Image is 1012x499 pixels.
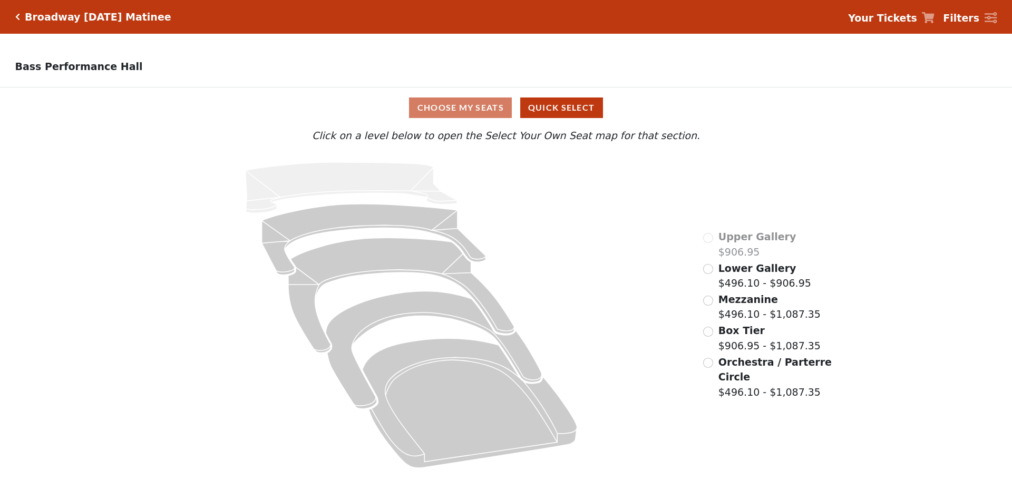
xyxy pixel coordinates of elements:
[848,11,935,26] a: Your Tickets
[848,12,917,24] strong: Your Tickets
[718,292,821,322] label: $496.10 - $1,087.35
[262,204,486,275] path: Lower Gallery - Seats Available: 12
[718,323,821,353] label: $906.95 - $1,087.35
[943,11,997,26] a: Filters
[25,11,171,23] h5: Broadway [DATE] Matinee
[718,325,765,336] span: Box Tier
[520,97,603,118] button: Quick Select
[718,261,811,291] label: $496.10 - $906.95
[718,262,796,274] span: Lower Gallery
[718,229,796,259] label: $906.95
[245,162,457,213] path: Upper Gallery - Seats Available: 0
[718,356,832,383] span: Orchestra / Parterre Circle
[943,12,979,24] strong: Filters
[15,13,20,21] a: Click here to go back to filters
[362,338,577,468] path: Orchestra / Parterre Circle - Seats Available: 3
[134,128,878,143] p: Click on a level below to open the Select Your Own Seat map for that section.
[718,293,778,305] span: Mezzanine
[718,231,796,242] span: Upper Gallery
[718,355,833,400] label: $496.10 - $1,087.35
